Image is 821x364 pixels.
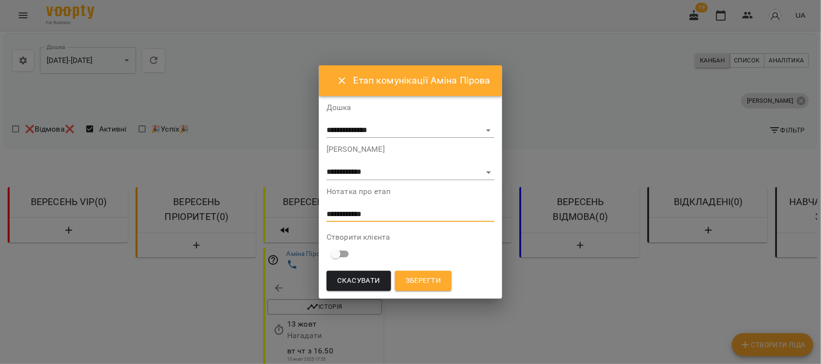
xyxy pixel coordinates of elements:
button: Close [330,69,354,92]
button: Зберегти [395,271,452,291]
label: Створити клієнта [327,233,494,241]
button: Скасувати [327,271,391,291]
label: [PERSON_NAME] [327,146,494,153]
label: Дошка [327,104,494,111]
label: Нотатка про етап [327,188,494,195]
h6: Етап комунікації Аміна Пірова [354,73,491,88]
span: Скасувати [337,275,380,287]
span: Зберегти [405,275,441,287]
